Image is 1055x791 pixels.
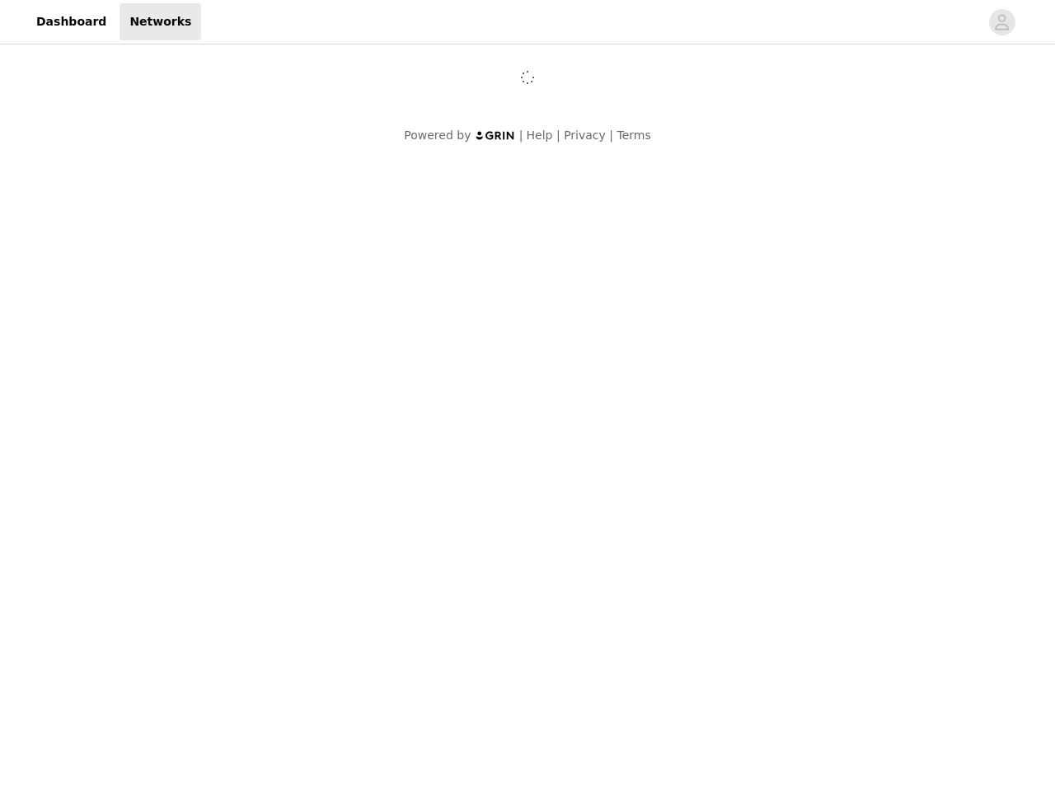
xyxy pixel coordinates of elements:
[527,129,553,142] a: Help
[564,129,606,142] a: Privacy
[609,129,613,142] span: |
[120,3,201,40] a: Networks
[404,129,471,142] span: Powered by
[475,130,516,141] img: logo
[26,3,116,40] a: Dashboard
[994,9,1010,35] div: avatar
[556,129,560,142] span: |
[617,129,650,142] a: Terms
[519,129,523,142] span: |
